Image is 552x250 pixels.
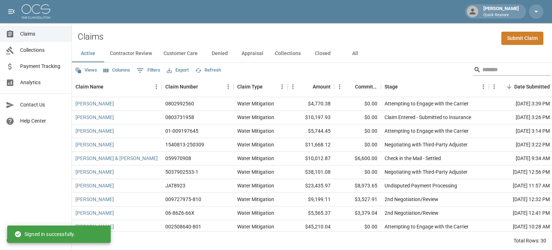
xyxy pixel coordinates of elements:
[165,141,204,148] div: 1540813-250309
[20,46,66,54] span: Collections
[277,81,287,92] button: Menu
[20,63,66,70] span: Payment Tracking
[165,223,201,230] div: 002508640-801
[75,100,114,107] a: [PERSON_NAME]
[78,32,103,42] h2: Claims
[75,209,114,217] a: [PERSON_NAME]
[287,124,334,138] div: $5,744.45
[165,209,194,217] div: 06-86Z6-66X
[263,82,273,92] button: Sort
[334,81,345,92] button: Menu
[303,82,313,92] button: Sort
[75,77,103,97] div: Claim Name
[165,155,191,162] div: 059970908
[287,152,334,165] div: $10,012.87
[385,77,398,97] div: Stage
[20,30,66,38] span: Claims
[398,82,408,92] button: Sort
[237,77,263,97] div: Claim Type
[165,196,201,203] div: 009727975-810
[237,100,274,107] div: Water Mitigation
[287,77,334,97] div: Amount
[158,45,203,62] button: Customer Care
[75,196,114,203] a: [PERSON_NAME]
[287,97,334,111] div: $4,770.38
[237,155,274,162] div: Water Mitigation
[385,114,471,121] div: Claim Entered - Submitted to Insurance
[237,114,274,121] div: Water Mitigation
[4,4,19,19] button: open drawer
[385,196,438,203] div: 2nd Negotiation/Review
[72,45,552,62] div: dynamic tabs
[193,65,223,76] button: Refresh
[75,141,114,148] a: [PERSON_NAME]
[334,124,381,138] div: $0.00
[104,45,158,62] button: Contractor Review
[237,196,274,203] div: Water Mitigation
[287,206,334,220] div: $5,565.37
[73,65,99,76] button: Views
[313,77,331,97] div: Amount
[307,45,339,62] button: Closed
[14,228,75,241] div: Signed in successfully.
[385,168,468,176] div: Negotiating with Third-Party Adjuster
[287,165,334,179] div: $38,101.08
[501,32,543,45] a: Submit Claim
[75,168,114,176] a: [PERSON_NAME]
[489,81,500,92] button: Menu
[334,179,381,193] div: $8,973.65
[20,117,66,125] span: Help Center
[162,77,234,97] div: Claim Number
[165,127,198,135] div: 01-009197645
[151,81,162,92] button: Menu
[237,141,274,148] div: Water Mitigation
[22,4,50,19] img: ocs-logo-white-transparent.png
[334,111,381,124] div: $0.00
[480,5,522,18] div: [PERSON_NAME]
[339,45,371,62] button: All
[334,77,381,97] div: Committed Amount
[165,100,194,107] div: 0802992560
[223,81,234,92] button: Menu
[237,127,274,135] div: Water Mitigation
[334,152,381,165] div: $6,600.00
[165,168,198,176] div: 5037902533-1
[334,193,381,206] div: $3,527.91
[334,220,381,234] div: $0.00
[237,209,274,217] div: Water Mitigation
[103,82,114,92] button: Sort
[381,77,489,97] div: Stage
[20,79,66,86] span: Analytics
[287,193,334,206] div: $9,199.11
[355,77,377,97] div: Committed Amount
[483,12,519,18] p: Quick Restore
[75,127,114,135] a: [PERSON_NAME]
[385,223,469,230] div: Attempting to Engage with the Carrier
[75,182,114,189] a: [PERSON_NAME]
[474,64,551,77] div: Search
[234,77,287,97] div: Claim Type
[385,127,469,135] div: Attempting to Engage with the Carrier
[287,111,334,124] div: $10,197.93
[165,114,194,121] div: 0803731958
[6,237,65,244] div: © 2025 One Claim Solution
[102,65,132,76] button: Select columns
[385,100,469,107] div: Attempting to Engage with the Carrier
[514,237,546,244] div: Total Rows: 30
[237,168,274,176] div: Water Mitigation
[287,138,334,152] div: $11,668.12
[287,179,334,193] div: $23,435.97
[478,81,489,92] button: Menu
[345,82,355,92] button: Sort
[237,223,274,230] div: Water Mitigation
[385,141,468,148] div: Negotiating with Third-Party Adjuster
[269,45,307,62] button: Collections
[334,138,381,152] div: $0.00
[504,82,514,92] button: Sort
[287,220,334,234] div: $45,210.04
[75,114,114,121] a: [PERSON_NAME]
[237,182,274,189] div: Water Mitigation
[20,101,66,109] span: Contact Us
[165,77,198,97] div: Claim Number
[334,97,381,111] div: $0.00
